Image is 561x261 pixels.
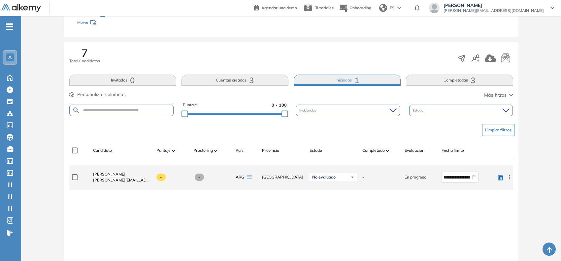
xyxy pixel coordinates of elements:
[93,172,125,177] span: [PERSON_NAME]
[262,147,279,153] span: Provincia
[484,92,507,99] span: Más filtros
[236,174,244,180] span: ARG
[93,177,151,183] span: [PERSON_NAME][EMAIL_ADDRESS][DOMAIN_NAME]
[482,124,514,136] button: Limpiar filtros
[77,91,126,98] span: Personalizar columnas
[272,102,287,108] span: 0 - 100
[183,102,197,108] span: Puntaje
[69,75,176,86] button: Invitados0
[294,75,401,86] button: Iniciadas1
[299,108,317,113] span: Incidencias
[444,3,544,8] span: [PERSON_NAME]
[93,171,151,177] a: [PERSON_NAME]
[214,150,217,152] img: [missing "en.ARROW_ALT" translation]
[405,147,424,153] span: Evaluación
[412,108,425,113] span: Estado
[236,147,244,153] span: País
[8,55,12,60] span: A
[350,175,354,179] img: Ícono de flecha
[181,75,288,86] button: Cuentas creadas3
[362,147,385,153] span: Completado
[349,5,371,10] span: Onboarding
[390,5,395,11] span: ES
[397,7,401,9] img: arrow
[386,150,389,152] img: [missing "en.ARROW_ALT" translation]
[362,174,364,180] span: -
[195,174,204,181] span: -
[82,48,88,58] span: 7
[172,150,175,152] img: [missing "en.ARROW_ALT" translation]
[339,1,371,15] button: Onboarding
[93,147,112,153] span: Candidato
[156,147,171,153] span: Puntaje
[261,5,297,10] span: Agendar una demo
[484,92,513,99] button: Más filtros
[77,17,143,29] div: Mover
[247,175,252,179] img: ARG
[444,8,544,13] span: [PERSON_NAME][EMAIL_ADDRESS][DOMAIN_NAME]
[406,75,513,86] button: Completadas3
[193,147,213,153] span: Proctoring
[442,147,464,153] span: Fecha límite
[72,106,80,114] img: SEARCH_ALT
[312,175,336,180] span: No evaluado
[262,174,304,180] span: [GEOGRAPHIC_DATA]
[156,174,166,181] span: -
[1,4,41,13] img: Logo
[310,147,322,153] span: Estado
[315,5,334,10] span: Tutoriales
[254,3,297,11] a: Agendar una demo
[6,26,13,27] i: -
[69,58,100,64] span: Total Candidatos
[379,4,387,12] img: world
[405,174,426,180] span: En progreso
[296,105,400,116] div: Incidencias
[69,91,126,98] button: Personalizar columnas
[409,105,513,116] div: Estado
